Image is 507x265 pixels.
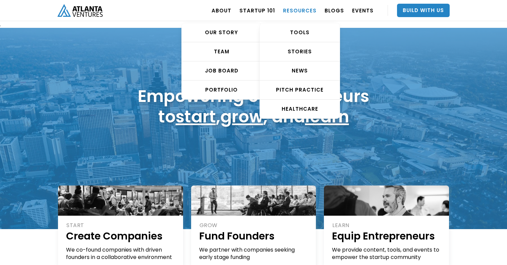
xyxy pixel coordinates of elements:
div: LEARN [332,222,442,229]
h1: Equip Entrepreneurs [332,229,442,243]
a: HEALTHCARE [260,100,340,118]
div: START [66,222,176,229]
a: TEAM [182,42,262,61]
h1: Empowering entrepreneurs to , , and [138,86,369,127]
h1: Create Companies [66,229,176,243]
a: learn [305,105,349,128]
div: NEWS [260,67,340,74]
div: We provide content, tools, and events to empower the startup community [332,246,442,261]
div: We partner with companies seeking early stage funding [199,246,309,261]
a: RESOURCES [283,1,317,20]
div: TOOLS [260,29,340,36]
a: TOOLS [260,23,340,42]
div: We co-found companies with driven founders in a collaborative environment [66,246,176,261]
a: EVENTS [352,1,374,20]
div: STORIES [260,48,340,55]
a: ABOUT [212,1,231,20]
a: OUR STORY [182,23,262,42]
a: NEWS [260,61,340,81]
div: HEALTHCARE [260,106,340,112]
a: Startup 101 [239,1,275,20]
a: STORIES [260,42,340,61]
div: GROW [200,222,309,229]
div: Pitch Practice [260,87,340,93]
a: grow [220,105,263,128]
a: BLOGS [325,1,344,20]
div: PORTFOLIO [182,87,262,93]
a: PORTFOLIO [182,81,262,99]
h1: Fund Founders [199,229,309,243]
div: OUR STORY [182,29,262,36]
div: TEAM [182,48,262,55]
a: start [176,105,216,128]
a: Build With Us [397,4,450,17]
a: Pitch Practice [260,81,340,100]
div: Job Board [182,67,262,74]
a: Job Board [182,61,262,81]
